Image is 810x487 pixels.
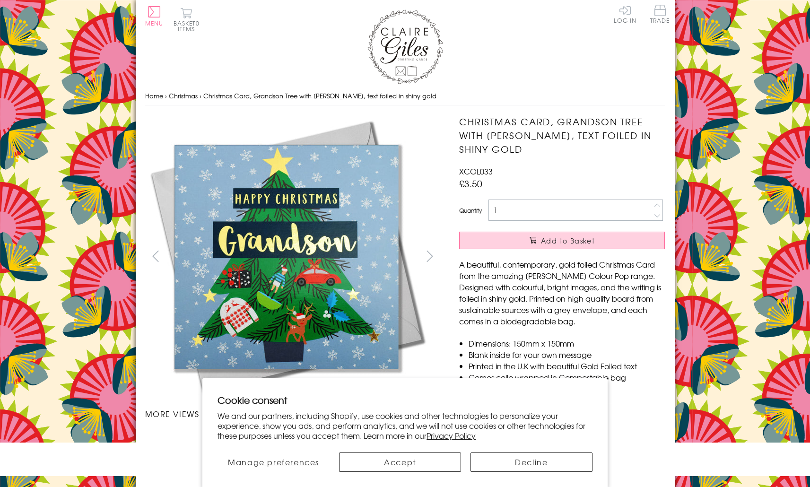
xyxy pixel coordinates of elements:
a: Home [145,91,163,100]
button: Accept [339,452,461,472]
li: Carousel Page 1 (Current Slide) [145,429,219,450]
li: Dimensions: 150mm x 150mm [469,338,665,349]
h2: Cookie consent [218,393,592,407]
button: Basket0 items [174,8,200,32]
label: Quantity [459,206,482,215]
span: Add to Basket [541,236,595,245]
span: › [200,91,201,100]
li: Printed in the U.K with beautiful Gold Foiled text [469,360,665,372]
img: Christmas Card, Grandson Tree with Star, text foiled in shiny gold [440,115,724,399]
span: Manage preferences [228,456,319,468]
button: Menu [145,6,164,26]
button: Manage preferences [218,452,330,472]
a: Privacy Policy [427,430,476,441]
span: £3.50 [459,177,482,190]
li: Blank inside for your own message [469,349,665,360]
span: Christmas Card, Grandson Tree with [PERSON_NAME], text foiled in shiny gold [203,91,436,100]
span: Menu [145,19,164,27]
button: next [419,245,440,267]
p: We and our partners, including Shopify, use cookies and other technologies to personalize your ex... [218,411,592,440]
li: Comes cello wrapped in Compostable bag [469,372,665,383]
h1: Christmas Card, Grandson Tree with [PERSON_NAME], text foiled in shiny gold [459,115,665,156]
a: Christmas [169,91,198,100]
img: Christmas Card, Grandson Tree with Star, text foiled in shiny gold [182,440,182,441]
a: Log In [614,5,636,23]
img: Christmas Card, Grandson Tree with Star, text foiled in shiny gold [145,115,428,399]
a: Trade [650,5,670,25]
span: Trade [650,5,670,23]
img: Claire Giles Greetings Cards [367,9,443,84]
button: Add to Basket [459,232,665,249]
span: › [165,91,167,100]
nav: breadcrumbs [145,87,665,106]
ul: Carousel Pagination [145,429,441,470]
button: prev [145,245,166,267]
p: A beautiful, contemporary, gold foiled Christmas Card from the amazing [PERSON_NAME] Colour Pop r... [459,259,665,327]
span: XCOL033 [459,165,493,177]
span: 0 items [178,19,200,33]
button: Decline [470,452,592,472]
h3: More views [145,408,441,419]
